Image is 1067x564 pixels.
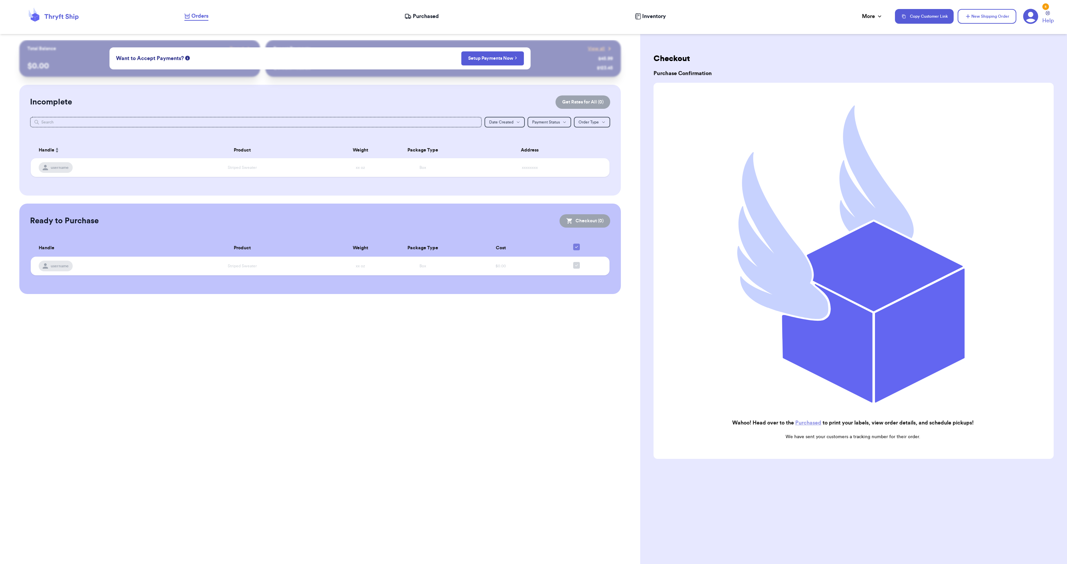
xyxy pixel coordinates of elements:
span: Box [419,166,426,170]
h2: Ready to Purchase [30,216,99,226]
h2: Wahoo! Head over to the to print your labels, view order details, and schedule pickups! [659,419,1047,427]
span: $0.00 [495,264,506,268]
button: Get Rates for All (0) [556,95,610,109]
th: Package Type [392,240,454,257]
span: Inventory [642,12,666,20]
button: Setup Payments Now [461,51,524,65]
div: $ 45.99 [598,55,613,62]
button: Payment Status [527,117,571,127]
span: Date Created [489,120,513,124]
span: Box [419,264,426,268]
span: username [51,165,69,170]
button: Date Created [484,117,525,127]
h2: Incomplete [30,97,72,107]
span: Order Type [579,120,599,124]
a: Orders [184,12,208,21]
a: Setup Payments Now [468,55,517,62]
p: Total Balance [27,45,56,52]
th: Product [155,142,329,158]
th: Cost [454,240,547,257]
h2: Checkout [654,53,1054,64]
p: We have sent your customers a tracking number for their order. [659,434,1047,440]
th: Address [454,142,610,158]
span: Payout [230,45,244,52]
button: Order Type [574,117,610,127]
span: Help [1042,17,1054,25]
span: xx oz [356,264,365,268]
button: Copy Customer Link [895,9,954,24]
div: 5 [1042,3,1049,10]
span: View all [588,45,605,52]
span: Handle [39,245,54,252]
span: xxxxxxxx [522,166,538,170]
button: New Shipping Order [958,9,1016,24]
a: Purchased [795,420,821,426]
p: Recent Payments [273,45,310,52]
th: Package Type [392,142,454,158]
a: Inventory [635,12,666,20]
span: username [51,263,69,269]
a: Payout [230,45,252,52]
a: 5 [1023,9,1038,24]
a: Purchased [404,12,439,20]
span: xx oz [356,166,365,170]
span: Want to Accept Payments? [116,54,184,62]
input: Search [30,117,482,127]
a: Help [1042,11,1054,25]
p: $ 0.00 [27,61,252,71]
span: Payment Status [532,120,560,124]
div: More [862,12,883,20]
button: Checkout (0) [560,214,610,228]
th: Product [155,240,329,257]
span: Handle [39,147,54,154]
button: Sort ascending [54,146,60,154]
span: Striped Sweater [228,166,257,170]
th: Weight [329,240,392,257]
a: View all [588,45,613,52]
h3: Purchase Confirmation [654,69,1054,77]
span: Striped Sweater [228,264,257,268]
span: Orders [191,12,208,20]
span: Purchased [413,12,439,20]
div: $ 123.45 [597,65,613,71]
th: Weight [329,142,392,158]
